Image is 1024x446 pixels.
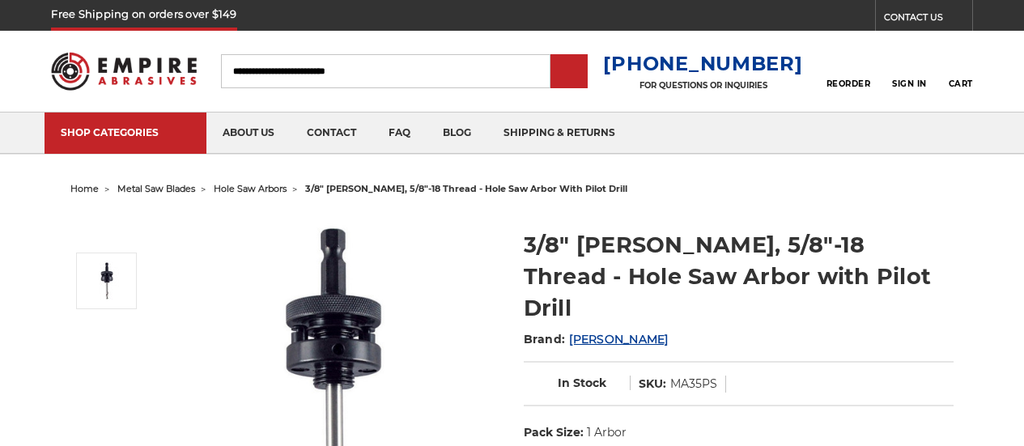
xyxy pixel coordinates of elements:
div: SHOP CATEGORIES [61,126,190,138]
img: 3/8" Hex Shank Arbor with 5/8-18 thread for hole saws [87,261,127,301]
a: Reorder [826,53,871,88]
a: about us [206,113,291,154]
a: home [70,183,99,194]
a: hole saw arbors [214,183,287,194]
a: shipping & returns [487,113,631,154]
span: 3/8" [PERSON_NAME], 5/8"-18 thread - hole saw arbor with pilot drill [305,183,627,194]
span: Cart [949,79,973,89]
span: Brand: [524,332,566,346]
span: Sign In [892,79,927,89]
dt: Pack Size: [524,424,584,441]
a: contact [291,113,372,154]
a: CONTACT US [884,8,972,31]
a: blog [427,113,487,154]
p: FOR QUESTIONS OR INQUIRIES [603,80,802,91]
a: Cart [949,53,973,89]
a: faq [372,113,427,154]
dd: 1 Arbor [587,424,627,441]
dd: MA35PS [670,376,717,393]
dt: SKU: [639,376,666,393]
h1: 3/8" [PERSON_NAME], 5/8"-18 Thread - Hole Saw Arbor with Pilot Drill [524,229,954,324]
a: [PERSON_NAME] [569,332,668,346]
input: Submit [553,56,585,88]
img: Empire Abrasives [51,43,196,100]
a: metal saw blades [117,183,195,194]
a: [PHONE_NUMBER] [603,52,802,75]
span: In Stock [558,376,606,390]
span: Reorder [826,79,871,89]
